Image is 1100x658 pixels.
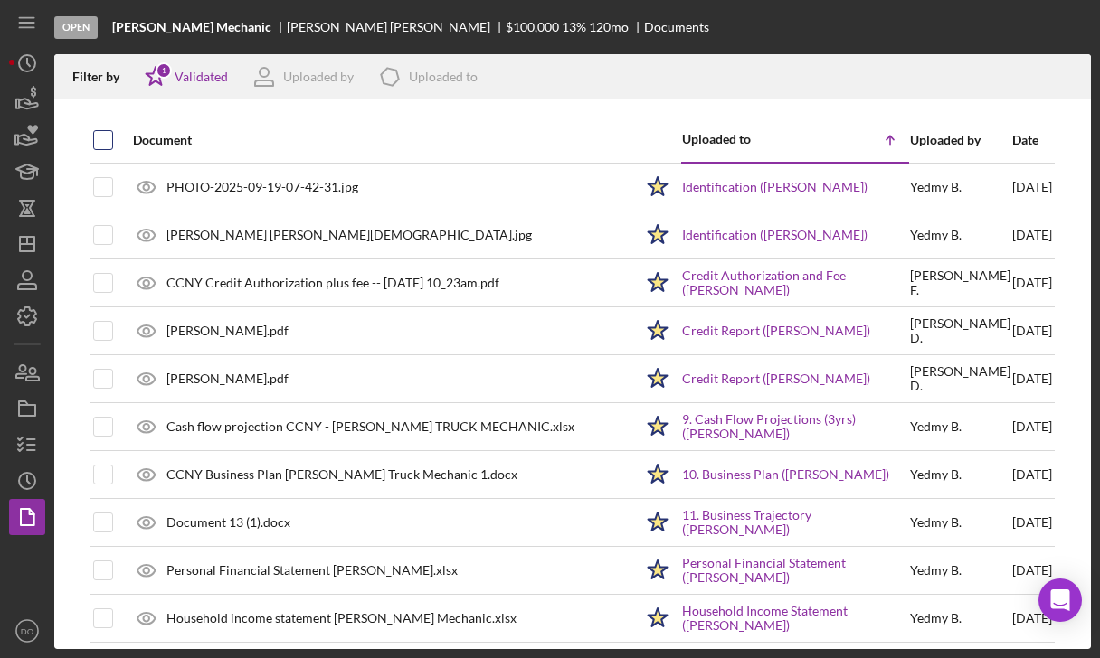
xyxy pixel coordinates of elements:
[166,467,517,482] div: CCNY Business Plan [PERSON_NAME] Truck Mechanic 1.docx
[166,371,289,386] div: [PERSON_NAME].pdf
[166,276,499,290] div: CCNY Credit Authorization plus fee -- [DATE] 10_23am.pdf
[910,419,962,434] div: Yedmy B .
[166,563,458,578] div: Personal Financial Statement [PERSON_NAME].xlsx
[910,467,962,482] div: Yedmy B .
[682,180,868,194] a: Identification ([PERSON_NAME])
[910,515,962,530] div: Yedmy B .
[1012,356,1052,401] div: [DATE]
[1012,164,1052,211] div: [DATE]
[1012,260,1052,305] div: [DATE]
[112,20,271,34] b: [PERSON_NAME] Mechanic
[1012,500,1052,545] div: [DATE]
[1012,452,1052,497] div: [DATE]
[166,611,517,625] div: Household income statement [PERSON_NAME] Mechanic.xlsx
[166,228,532,242] div: [PERSON_NAME] [PERSON_NAME][DEMOGRAPHIC_DATA].jpg
[644,20,709,34] div: Documents
[910,316,1010,345] div: [PERSON_NAME] D .
[682,412,908,441] a: 9. Cash Flow Projections (3yrs) ([PERSON_NAME])
[1012,404,1052,449] div: [DATE]
[9,613,45,649] button: DO
[166,515,290,530] div: Document 13 (1).docx
[910,563,962,578] div: Yedmy B .
[1012,212,1052,258] div: [DATE]
[1012,548,1052,593] div: [DATE]
[682,556,908,585] a: Personal Financial Statement ([PERSON_NAME])
[54,16,98,39] div: Open
[283,70,354,84] div: Uploaded by
[21,626,33,636] text: DO
[156,62,172,79] div: 1
[682,467,889,482] a: 10. Business Plan ([PERSON_NAME])
[910,364,1010,393] div: [PERSON_NAME] D .
[910,228,962,242] div: Yedmy B .
[1012,596,1052,641] div: [DATE]
[72,70,133,84] div: Filter by
[682,268,908,297] a: Credit Authorization and Fee ([PERSON_NAME])
[166,324,289,338] div: [PERSON_NAME].pdf
[409,70,478,84] div: Uploaded to
[562,20,586,34] div: 13 %
[1012,308,1052,353] div: [DATE]
[589,20,629,34] div: 120 mo
[910,611,962,625] div: Yedmy B .
[287,20,506,34] div: [PERSON_NAME] [PERSON_NAME]
[1012,133,1052,147] div: Date
[682,604,908,633] a: Household Income Statement ([PERSON_NAME])
[166,419,574,434] div: Cash flow projection CCNY - [PERSON_NAME] TRUCK MECHANIC.xlsx
[682,508,908,537] a: 11. Business Trajectory ([PERSON_NAME])
[910,180,962,194] div: Yedmy B .
[1038,578,1082,622] div: Open Intercom Messenger
[682,324,870,338] a: Credit Report ([PERSON_NAME])
[166,180,358,194] div: PHOTO-2025-09-19-07-42-31.jpg
[133,133,633,147] div: Document
[910,133,1010,147] div: Uploaded by
[910,268,1010,297] div: [PERSON_NAME] F .
[682,228,868,242] a: Identification ([PERSON_NAME])
[175,70,228,84] div: Validated
[682,132,795,146] div: Uploaded to
[506,19,559,34] span: $100,000
[682,371,870,386] a: Credit Report ([PERSON_NAME])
